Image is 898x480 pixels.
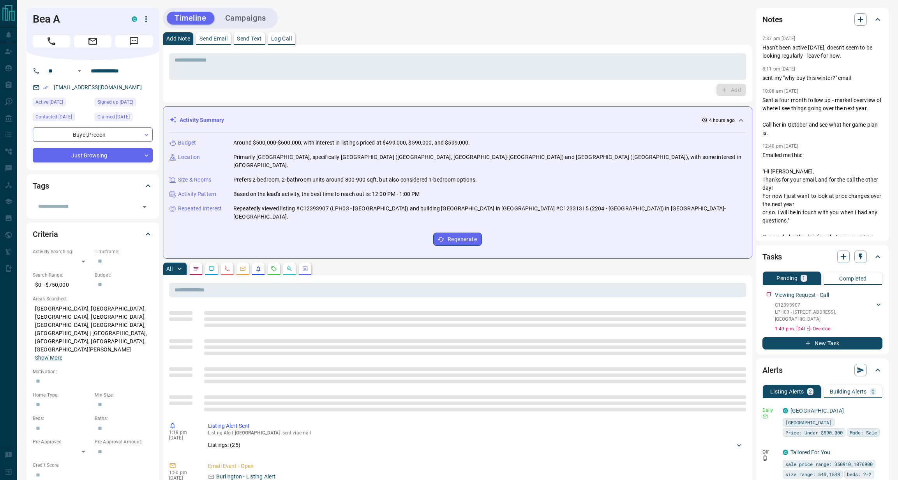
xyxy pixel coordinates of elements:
[208,266,215,272] svg: Lead Browsing Activity
[169,430,196,435] p: 1:18 pm
[208,441,240,449] p: Listings: ( 25 )
[255,266,261,272] svg: Listing Alerts
[74,35,111,48] span: Email
[33,148,153,162] div: Just Browsing
[790,449,830,455] a: Tailored For You
[33,302,153,364] p: [GEOGRAPHIC_DATA], [GEOGRAPHIC_DATA], [GEOGRAPHIC_DATA], [GEOGRAPHIC_DATA], [GEOGRAPHIC_DATA], [G...
[95,272,153,279] p: Budget:
[97,113,130,121] span: Claimed [DATE]
[33,462,153,469] p: Credit Score:
[271,266,277,272] svg: Requests
[762,96,882,137] p: Sent a four month follow up - market overview of where I see things going over the next year. Cal...
[33,35,70,48] span: Call
[33,368,153,375] p: Motivation:
[762,36,796,41] p: 7:37 pm [DATE]
[271,36,292,41] p: Log Call
[208,422,743,430] p: Listing Alert Sent
[33,225,153,244] div: Criteria
[286,266,293,272] svg: Opportunities
[95,392,153,399] p: Min Size:
[33,113,91,124] div: Thu Oct 05 2023
[178,176,212,184] p: Size & Rooms
[783,450,788,455] div: condos.ca
[847,470,872,478] span: beds: 2-2
[169,435,196,441] p: [DATE]
[33,127,153,142] div: Buyer , Precon
[770,389,804,394] p: Listing Alerts
[33,13,120,25] h1: Bea A
[809,389,812,394] p: 2
[775,325,882,332] p: 1:49 p.m. [DATE] - Overdue
[762,143,798,149] p: 12:40 pm [DATE]
[35,113,72,121] span: Contacted [DATE]
[762,66,796,72] p: 8:11 pm [DATE]
[235,430,280,436] span: [GEOGRAPHIC_DATA]
[802,275,805,281] p: 1
[785,460,873,468] span: sale price range: 350910,1076900
[785,418,832,426] span: [GEOGRAPHIC_DATA]
[208,438,743,452] div: Listings: (25)
[224,266,230,272] svg: Calls
[872,389,875,394] p: 0
[199,36,228,41] p: Send Email
[775,302,875,309] p: C12393907
[762,251,782,263] h2: Tasks
[217,12,274,25] button: Campaigns
[115,35,153,48] span: Message
[302,266,308,272] svg: Agent Actions
[178,153,200,161] p: Location
[33,415,91,422] p: Beds:
[709,117,735,124] p: 4 hours ago
[35,354,62,362] button: Show More
[775,291,829,299] p: Viewing Request - Call
[35,98,63,106] span: Active [DATE]
[178,190,216,198] p: Activity Pattern
[839,276,867,281] p: Completed
[776,275,797,281] p: Pending
[166,266,173,272] p: All
[240,266,246,272] svg: Emails
[762,448,778,455] p: Off
[180,116,224,124] p: Activity Summary
[193,266,199,272] svg: Notes
[33,272,91,279] p: Search Range:
[785,470,840,478] span: size range: 540,1538
[167,12,214,25] button: Timeline
[33,176,153,195] div: Tags
[169,470,196,475] p: 1:50 pm
[762,10,882,29] div: Notes
[132,16,137,22] div: condos.ca
[166,36,190,41] p: Add Note
[762,151,882,258] p: Emailed me this: "Hi [PERSON_NAME], Thanks for your email, and for the call the other day! For no...
[775,309,875,323] p: LPH03 - [STREET_ADDRESS] , [GEOGRAPHIC_DATA]
[95,415,153,422] p: Baths:
[830,389,867,394] p: Building Alerts
[208,462,743,470] p: Email Event - Open
[762,337,882,349] button: New Task
[762,74,882,82] p: sent my "why buy this winter?" email
[762,44,882,60] p: Hasn't been active [DATE], doesn't seem to be looking regularly - leave for now.
[33,228,58,240] h2: Criteria
[33,180,49,192] h2: Tags
[33,248,91,255] p: Actively Searching:
[775,300,882,324] div: C12393907LPH03 - [STREET_ADDRESS],[GEOGRAPHIC_DATA]
[139,201,150,212] button: Open
[237,36,262,41] p: Send Text
[762,407,778,414] p: Daily
[433,233,482,246] button: Regenerate
[169,113,746,127] div: Activity Summary4 hours ago
[762,364,783,376] h2: Alerts
[762,88,798,94] p: 10:08 am [DATE]
[785,429,843,436] span: Price: Under $590,000
[762,455,768,461] svg: Push Notification Only
[95,98,153,109] div: Wed May 10 2023
[33,295,153,302] p: Areas Searched:
[95,113,153,124] div: Wed Nov 22 2023
[850,429,877,436] span: Mode: Sale
[762,247,882,266] div: Tasks
[762,13,783,26] h2: Notes
[233,153,746,169] p: Primarily [GEOGRAPHIC_DATA], specifically [GEOGRAPHIC_DATA] ([GEOGRAPHIC_DATA], [GEOGRAPHIC_DATA]...
[178,205,222,213] p: Repeated Interest
[762,414,768,419] svg: Email
[75,66,84,76] button: Open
